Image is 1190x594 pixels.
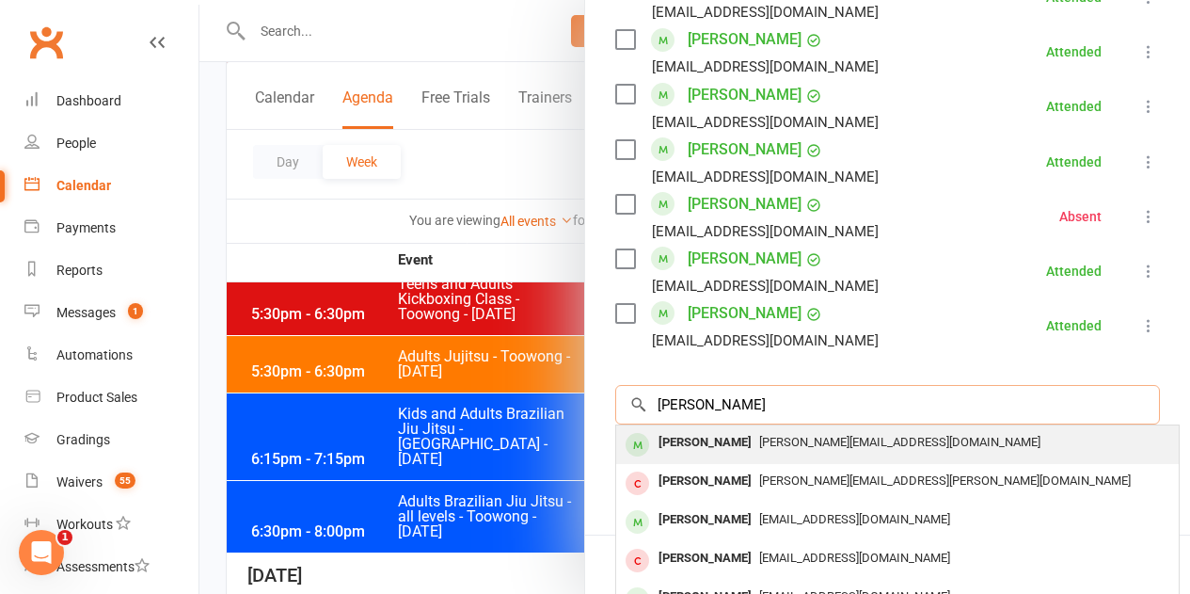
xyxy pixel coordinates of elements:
span: 1 [57,530,72,545]
a: Product Sales [24,377,198,419]
a: People [24,122,198,165]
div: Attended [1046,45,1102,58]
a: Calendar [24,165,198,207]
input: Search to add attendees [615,385,1160,425]
div: Automations [56,347,133,362]
div: [EMAIL_ADDRESS][DOMAIN_NAME] [652,219,879,244]
span: [EMAIL_ADDRESS][DOMAIN_NAME] [759,512,950,526]
a: Assessments [24,546,198,588]
div: member [626,472,649,495]
div: Dashboard [56,93,121,108]
div: Payments [56,220,116,235]
a: [PERSON_NAME] [688,135,801,165]
div: [EMAIL_ADDRESS][DOMAIN_NAME] [652,55,879,79]
iframe: Intercom live chat [19,530,64,575]
div: member [626,433,649,457]
div: [PERSON_NAME] [651,506,759,534]
div: Absent [1059,210,1102,223]
div: Reports [56,263,103,278]
a: Reports [24,249,198,292]
div: member [626,549,649,572]
span: 1 [128,303,143,319]
div: [EMAIL_ADDRESS][DOMAIN_NAME] [652,110,879,135]
div: [EMAIL_ADDRESS][DOMAIN_NAME] [652,165,879,189]
a: Automations [24,334,198,377]
div: [PERSON_NAME] [651,545,759,572]
div: People [56,136,96,151]
div: Messages [56,305,116,320]
span: 55 [115,473,135,489]
div: [EMAIL_ADDRESS][DOMAIN_NAME] [652,329,879,353]
a: [PERSON_NAME] [688,298,801,329]
div: Attended [1046,155,1102,169]
div: [PERSON_NAME] [651,429,759,457]
a: Clubworx [23,19,70,66]
div: Gradings [56,432,110,447]
div: Assessments [56,559,150,574]
a: Dashboard [24,80,198,122]
div: [PERSON_NAME] [651,468,759,495]
div: Product Sales [56,390,137,405]
a: [PERSON_NAME] [688,24,801,55]
div: Workouts [56,517,113,532]
a: Messages 1 [24,292,198,334]
span: [PERSON_NAME][EMAIL_ADDRESS][PERSON_NAME][DOMAIN_NAME] [759,474,1131,488]
div: Calendar [56,178,111,193]
div: [EMAIL_ADDRESS][DOMAIN_NAME] [652,274,879,298]
div: Attended [1046,319,1102,332]
a: Payments [24,207,198,249]
a: Workouts [24,504,198,546]
span: [PERSON_NAME][EMAIL_ADDRESS][DOMAIN_NAME] [759,435,1040,449]
div: Attended [1046,265,1102,278]
span: [EMAIL_ADDRESS][DOMAIN_NAME] [759,551,950,565]
div: Waivers [56,474,103,490]
a: Gradings [24,419,198,461]
div: member [626,510,649,534]
a: [PERSON_NAME] [688,244,801,274]
a: [PERSON_NAME] [688,80,801,110]
a: [PERSON_NAME] [688,189,801,219]
div: Attended [1046,100,1102,113]
a: Waivers 55 [24,461,198,504]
